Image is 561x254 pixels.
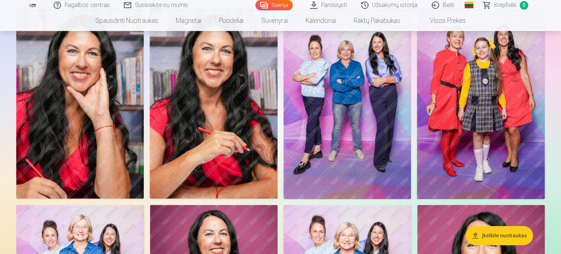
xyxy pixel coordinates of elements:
[167,10,210,31] a: Magnetai
[297,10,345,31] a: Kalendoriai
[345,10,409,31] a: Raktų pakabukas
[409,10,475,31] a: Visos prekės
[210,10,252,31] a: Puodeliai
[86,10,167,31] a: Spausdinti nuotraukas
[252,10,297,31] a: Suvenyrai
[466,226,533,245] button: Įkelkite nuotraukas
[28,3,37,7] img: /fa2
[494,1,517,10] span: Krepšelis
[520,1,528,10] span: 0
